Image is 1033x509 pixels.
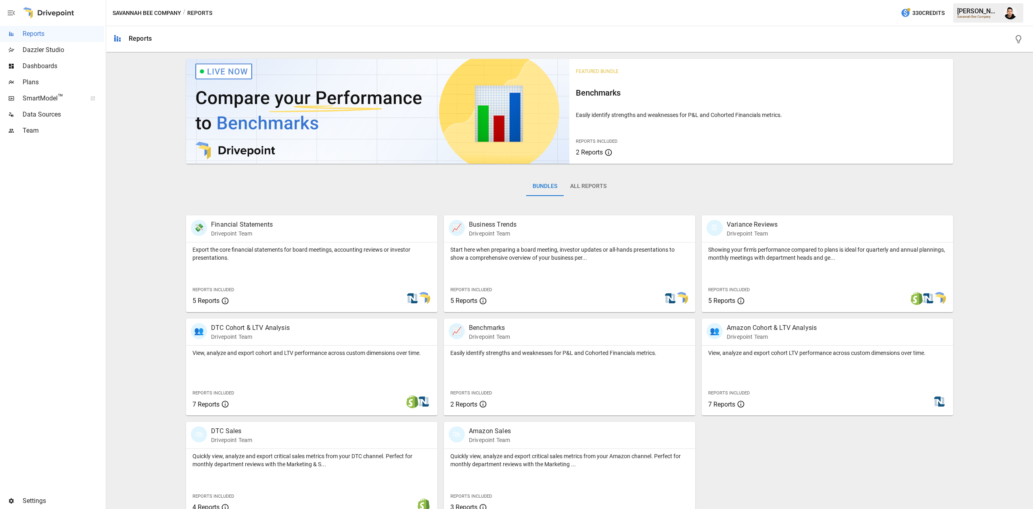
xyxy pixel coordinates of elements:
img: smart model [933,292,946,305]
p: View, analyze and export cohort and LTV performance across custom dimensions over time. [192,349,431,357]
span: Reports Included [192,390,234,396]
span: 330 Credits [912,8,945,18]
h6: Benchmarks [576,86,946,99]
p: Benchmarks [469,323,510,333]
span: 5 Reports [192,297,220,305]
span: Reports Included [192,494,234,499]
p: Drivepoint Team [469,333,510,341]
img: netsuite [406,292,419,305]
img: smart model [417,292,430,305]
p: Export the core financial statements for board meetings, accounting reviews or investor presentat... [192,246,431,262]
button: Francisco Sanchez [999,2,1022,24]
button: 330Credits [897,6,948,21]
img: netsuite [664,292,677,305]
p: DTC Cohort & LTV Analysis [211,323,290,333]
span: Featured Bundle [576,69,619,74]
div: 🛍 [449,426,465,442]
p: Drivepoint Team [727,229,778,238]
span: 7 Reports [708,401,735,408]
span: Reports [23,29,104,39]
p: Easily identify strengths and weaknesses for P&L and Cohorted Financials metrics. [450,349,689,357]
div: 📈 [449,323,465,339]
div: 💸 [191,220,207,236]
div: Savannah Bee Company [957,15,999,19]
span: Team [23,126,104,136]
span: 7 Reports [192,401,220,408]
p: Drivepoint Team [727,333,817,341]
span: Settings [23,496,104,506]
div: 📈 [449,220,465,236]
p: Showing your firm's performance compared to plans is ideal for quarterly and annual plannings, mo... [708,246,947,262]
p: Start here when preparing a board meeting, investor updates or all-hands presentations to show a ... [450,246,689,262]
img: shopify [406,395,419,408]
span: 2 Reports [450,401,477,408]
p: Amazon Cohort & LTV Analysis [727,323,817,333]
span: Dashboards [23,61,104,71]
span: Dazzler Studio [23,45,104,55]
p: Easily identify strengths and weaknesses for P&L and Cohorted Financials metrics. [576,111,946,119]
div: / [183,8,186,18]
span: 2 Reports [576,148,603,156]
p: Drivepoint Team [211,229,273,238]
img: shopify [910,292,923,305]
p: DTC Sales [211,426,252,436]
span: Reports Included [708,287,750,292]
p: Drivepoint Team [469,436,511,444]
img: video thumbnail [186,59,569,164]
p: Quickly view, analyze and export critical sales metrics from your Amazon channel. Perfect for mon... [450,452,689,468]
div: 👥 [707,323,723,339]
p: Drivepoint Team [211,333,290,341]
img: Francisco Sanchez [1004,6,1017,19]
span: Reports Included [450,390,492,396]
span: Plans [23,77,104,87]
span: 5 Reports [708,297,735,305]
button: All Reports [564,177,613,196]
div: [PERSON_NAME] [957,7,999,15]
span: Reports Included [192,287,234,292]
span: Data Sources [23,110,104,119]
p: Variance Reviews [727,220,778,229]
div: 👥 [191,323,207,339]
p: View, analyze and export cohort LTV performance across custom dimensions over time. [708,349,947,357]
img: netsuite [922,292,935,305]
p: Financial Statements [211,220,273,229]
button: Bundles [526,177,564,196]
span: ™ [58,92,63,102]
div: Reports [129,35,152,42]
span: Reports Included [576,139,617,144]
span: Reports Included [708,390,750,396]
img: netsuite [417,395,430,408]
img: smart model [675,292,688,305]
span: SmartModel [23,94,82,103]
div: 🛍 [191,426,207,442]
span: Reports Included [450,494,492,499]
img: netsuite [933,395,946,408]
div: 🗓 [707,220,723,236]
p: Business Trends [469,220,516,229]
p: Amazon Sales [469,426,511,436]
span: Reports Included [450,287,492,292]
p: Drivepoint Team [211,436,252,444]
button: Savannah Bee Company [113,8,181,18]
p: Quickly view, analyze and export critical sales metrics from your DTC channel. Perfect for monthl... [192,452,431,468]
span: 5 Reports [450,297,477,305]
p: Drivepoint Team [469,229,516,238]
